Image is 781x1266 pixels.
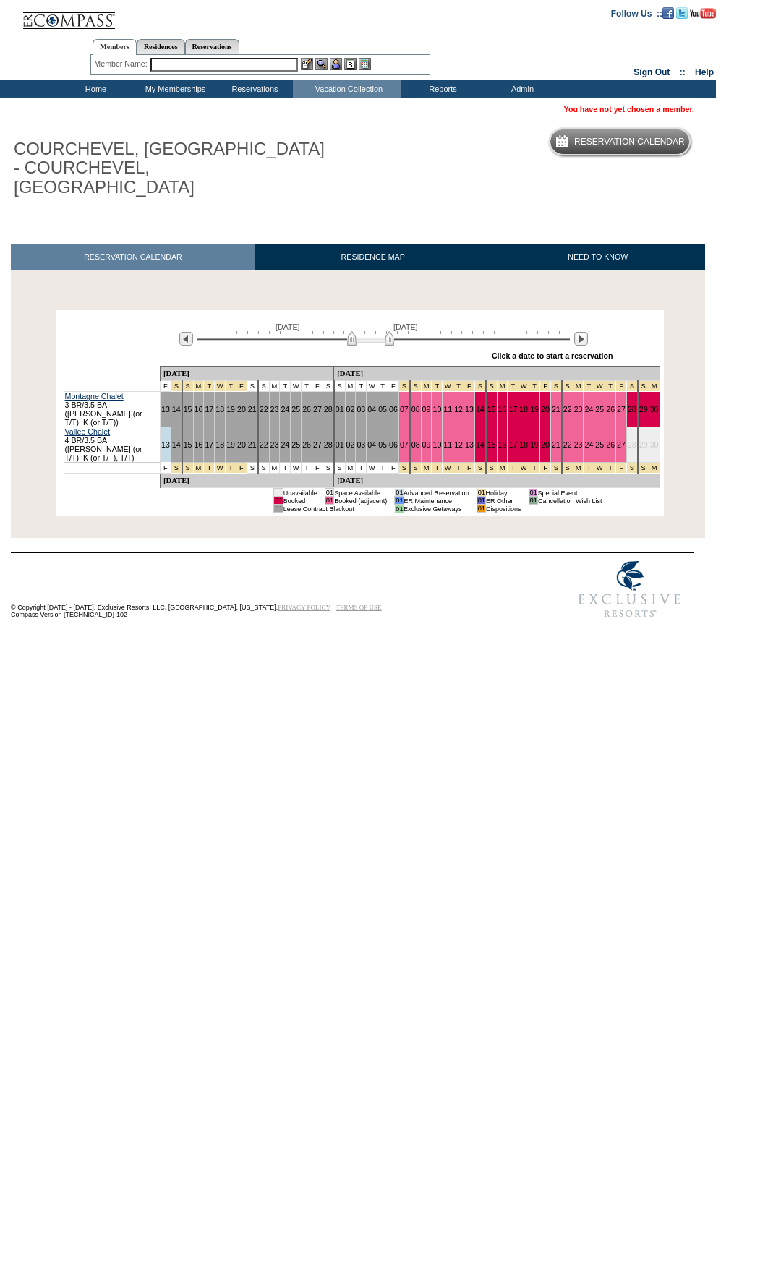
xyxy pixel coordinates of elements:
a: 11 [443,405,452,414]
td: M [269,463,280,474]
span: [DATE] [393,322,418,331]
a: 08 [411,440,420,449]
a: Residences [137,39,185,54]
a: Become our fan on Facebook [662,8,674,17]
td: Spring Break Wk 2 2026 - Saturday to Saturday [508,381,518,392]
a: Follow us on Twitter [676,8,688,17]
img: Previous [179,332,193,346]
a: RESERVATION CALENDAR [11,244,255,270]
td: Reservations [213,80,293,98]
td: Spring Break Wk 1 2026 - Saturday to Saturday [464,381,475,392]
a: 10 [432,405,441,414]
a: 24 [584,440,593,449]
td: Spring Break Wk 1 2026 - Saturday to Saturday [432,463,443,474]
a: 20 [237,440,246,449]
td: F [388,463,399,474]
a: 01 [336,405,344,414]
a: 10 [432,440,441,449]
td: S [247,463,257,474]
td: Spring Break Wk 3 2026 - Saturday to Saturday [550,463,561,474]
a: 25 [291,440,300,449]
a: 16 [195,405,203,414]
a: 08 [411,405,420,414]
td: Spring Break Wk 3 2026 - Saturday to Saturday [562,381,573,392]
td: President's Week 2026 - Saturday to Saturday [215,381,226,392]
td: My Memberships [134,80,213,98]
a: 20 [541,440,550,449]
td: Spring Break Wk 4 2026 - Saturday to Saturday [638,381,649,392]
img: Follow us on Twitter [676,7,688,19]
td: President's Week 2026 - Saturday to Saturday [182,463,193,474]
td: F [160,463,171,474]
a: 20 [237,405,246,414]
td: Spring Break Wk 1 2026 - Saturday to Saturday [398,463,409,474]
td: ER Maintenance [404,497,469,505]
td: Dispositions [486,505,521,513]
a: Montagne Chalet [65,392,124,401]
a: 16 [498,440,507,449]
td: Booked (adjacent) [334,497,388,505]
a: 23 [270,440,279,449]
td: 01 [325,489,333,497]
a: 28 [324,405,333,414]
a: 26 [302,440,311,449]
td: President's Week 2026 - Saturday to Saturday [171,381,182,392]
td: Spring Break Wk 4 2026 - Saturday to Saturday [638,463,649,474]
td: [DATE] [334,474,660,488]
a: 16 [498,405,507,414]
td: F [312,463,323,474]
a: 25 [291,405,300,414]
td: S [258,463,269,474]
img: Exclusive Resorts [565,553,694,625]
a: 25 [595,440,604,449]
a: 15 [184,440,192,449]
a: TERMS OF USE [336,604,382,611]
td: Spring Break Wk 2 2026 - Saturday to Saturday [497,463,508,474]
td: 01 [529,497,537,505]
td: M [269,381,280,392]
td: President's Week 2026 - Saturday to Saturday [226,381,236,392]
a: Members [93,39,137,55]
td: 01 [395,497,404,505]
td: Spring Break Wk 3 2026 - Saturday to Saturday [594,381,605,392]
td: © Copyright [DATE] - [DATE]. Exclusive Resorts, LLC. [GEOGRAPHIC_DATA], [US_STATE]. Compass Versi... [11,555,517,626]
td: President's Week 2026 - Saturday to Saturday [171,463,182,474]
img: View [315,58,328,70]
a: 01 [336,440,344,449]
a: 27 [313,440,322,449]
img: Subscribe to our YouTube Channel [690,8,716,19]
a: 17 [508,440,517,449]
a: 23 [574,405,583,414]
a: 06 [389,440,398,449]
td: Spring Break Wk 1 2026 - Saturday to Saturday [464,463,475,474]
td: Spring Break Wk 4 2026 - Saturday to Saturday [626,381,637,392]
a: 22 [260,440,268,449]
td: Exclusive Getaways [404,505,469,513]
a: Sign Out [633,67,670,77]
a: 26 [606,405,615,414]
td: F [388,381,399,392]
a: 13 [465,405,474,414]
td: Spring Break Wk 4 2026 - Saturday to Saturday [649,381,660,392]
a: 20 [541,405,550,414]
a: NEED TO KNOW [490,244,705,270]
a: 07 [400,405,409,414]
td: S [323,463,333,474]
td: Spring Break Wk 4 2026 - Saturday to Saturday [649,463,660,474]
td: Home [54,80,134,98]
a: 28 [324,440,333,449]
td: Follow Us :: [611,7,662,19]
td: President's Week 2026 - Saturday to Saturday [215,463,226,474]
td: 3 BR/3.5 BA ([PERSON_NAME] (or T/T), K (or T/T)) [64,392,161,427]
td: 01 [395,489,404,497]
span: :: [680,67,686,77]
td: Spring Break Wk 3 2026 - Saturday to Saturday [584,381,594,392]
td: 01 [477,497,485,505]
img: Become our fan on Facebook [662,7,674,19]
td: Spring Break Wk 1 2026 - Saturday to Saturday [432,381,443,392]
td: Vacation Collection [293,80,401,98]
a: 21 [552,405,560,414]
a: 12 [454,405,463,414]
span: [DATE] [276,322,300,331]
a: PRIVACY POLICY [278,604,330,611]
